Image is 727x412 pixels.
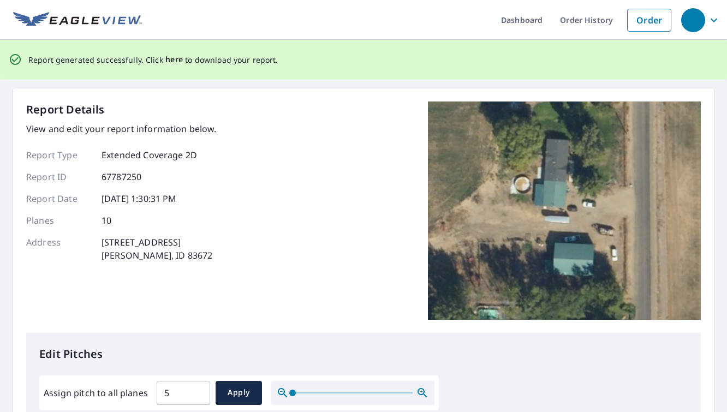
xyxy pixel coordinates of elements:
p: Address [26,236,92,262]
button: here [165,53,183,67]
p: 67787250 [102,170,141,183]
button: Apply [216,381,262,405]
p: Extended Coverage 2D [102,148,197,162]
input: 00.0 [157,378,210,408]
p: Planes [26,214,92,227]
p: Edit Pitches [39,346,688,362]
img: Top image [428,101,701,320]
p: 10 [102,214,111,227]
p: Report Date [26,192,92,205]
p: Report ID [26,170,92,183]
p: Report Details [26,101,105,118]
p: [DATE] 1:30:31 PM [102,192,177,205]
p: Report generated successfully. Click to download your report. [28,53,278,67]
p: [STREET_ADDRESS] [PERSON_NAME], ID 83672 [102,236,212,262]
a: Order [627,9,671,32]
p: View and edit your report information below. [26,122,217,135]
label: Assign pitch to all planes [44,386,148,399]
span: Apply [224,386,253,399]
p: Report Type [26,148,92,162]
img: EV Logo [13,12,142,28]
